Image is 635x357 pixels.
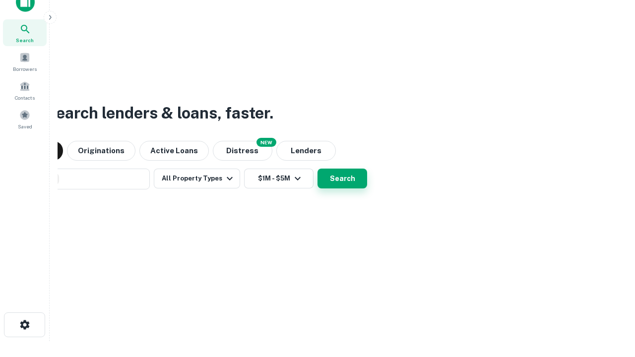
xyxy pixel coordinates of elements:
a: Borrowers [3,48,47,75]
button: $1M - $5M [244,169,314,188]
iframe: Chat Widget [585,278,635,325]
div: NEW [256,138,276,147]
h3: Search lenders & loans, faster. [45,101,273,125]
span: Search [16,36,34,44]
span: Saved [18,122,32,130]
a: Contacts [3,77,47,104]
button: Search distressed loans with lien and other non-mortgage details. [213,141,272,161]
button: Search [317,169,367,188]
button: Active Loans [139,141,209,161]
span: Borrowers [13,65,37,73]
span: Contacts [15,94,35,102]
button: Lenders [276,141,336,161]
button: All Property Types [154,169,240,188]
a: Saved [3,106,47,132]
a: Search [3,19,47,46]
button: Originations [67,141,135,161]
